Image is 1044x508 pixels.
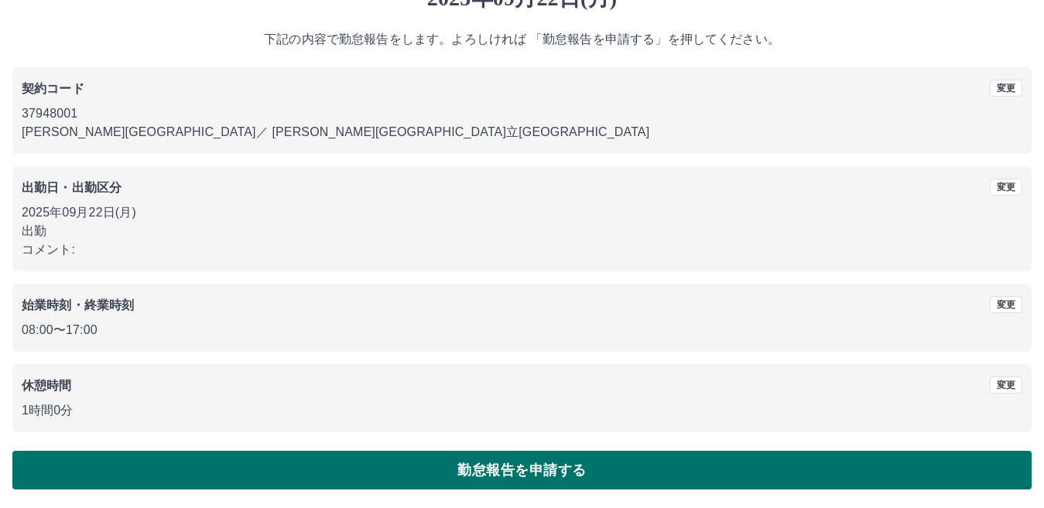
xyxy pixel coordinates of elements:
[22,401,1022,420] p: 1時間0分
[22,203,1022,222] p: 2025年09月22日(月)
[12,451,1032,489] button: 勤怠報告を申請する
[990,80,1022,97] button: 変更
[990,179,1022,196] button: 変更
[990,296,1022,313] button: 変更
[22,240,1022,259] p: コメント:
[990,377,1022,394] button: 変更
[22,298,134,312] b: 始業時刻・終業時刻
[22,379,72,392] b: 休憩時間
[22,222,1022,240] p: 出勤
[22,82,84,95] b: 契約コード
[22,123,1022,141] p: [PERSON_NAME][GEOGRAPHIC_DATA] ／ [PERSON_NAME][GEOGRAPHIC_DATA]立[GEOGRAPHIC_DATA]
[22,104,1022,123] p: 37948001
[22,181,122,194] b: 出勤日・出勤区分
[12,30,1032,49] p: 下記の内容で勤怠報告をします。よろしければ 「勤怠報告を申請する」を押してください。
[22,321,1022,339] p: 08:00 〜 17:00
